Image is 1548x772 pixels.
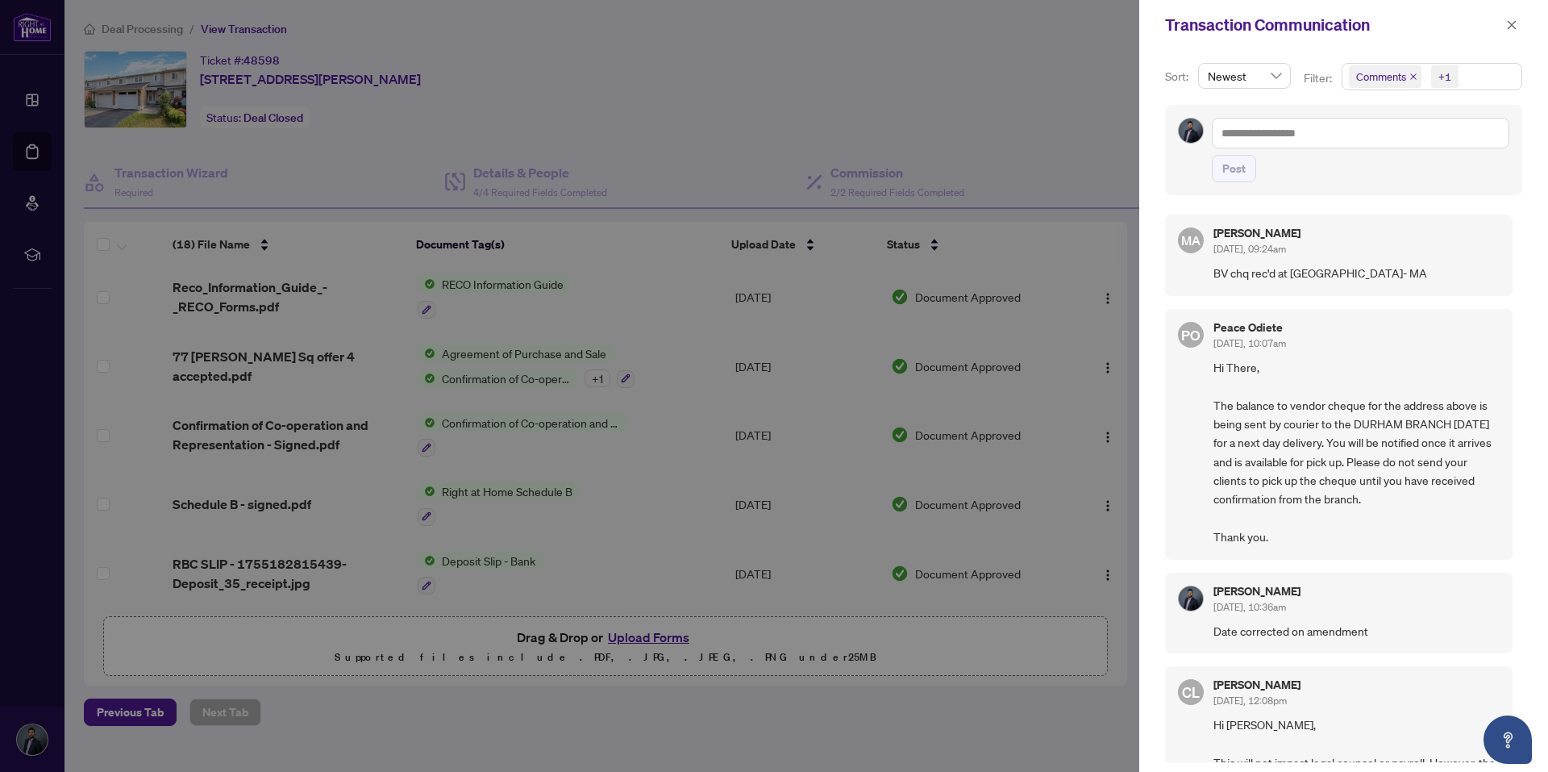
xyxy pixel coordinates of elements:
[1409,73,1417,81] span: close
[1304,69,1334,87] p: Filter:
[1483,716,1532,764] button: Open asap
[1506,19,1517,31] span: close
[1213,679,1300,691] h5: [PERSON_NAME]
[1213,337,1286,349] span: [DATE], 10:07am
[1208,64,1281,88] span: Newest
[1356,69,1406,85] span: Comments
[1213,227,1300,239] h5: [PERSON_NAME]
[1213,601,1286,613] span: [DATE], 10:36am
[1438,69,1451,85] div: +1
[1213,695,1287,707] span: [DATE], 12:08pm
[1179,119,1203,143] img: Profile Icon
[1165,68,1192,86] p: Sort:
[1213,622,1500,641] span: Date corrected on amendment
[1179,586,1203,611] img: Profile Icon
[1212,155,1256,182] button: Post
[1213,358,1500,547] span: Hi There, The balance to vendor cheque for the address above is being sent by courier to the DURH...
[1213,264,1500,282] span: BV chq rec'd at [GEOGRAPHIC_DATA]- MA
[1181,231,1201,250] span: MA
[1349,65,1421,88] span: Comments
[1213,322,1286,333] h5: Peace Odiete
[1213,586,1300,597] h5: [PERSON_NAME]
[1165,13,1501,37] div: Transaction Communication
[1213,243,1286,255] span: [DATE], 09:24am
[1182,681,1200,703] span: CL
[1181,323,1200,345] span: PO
